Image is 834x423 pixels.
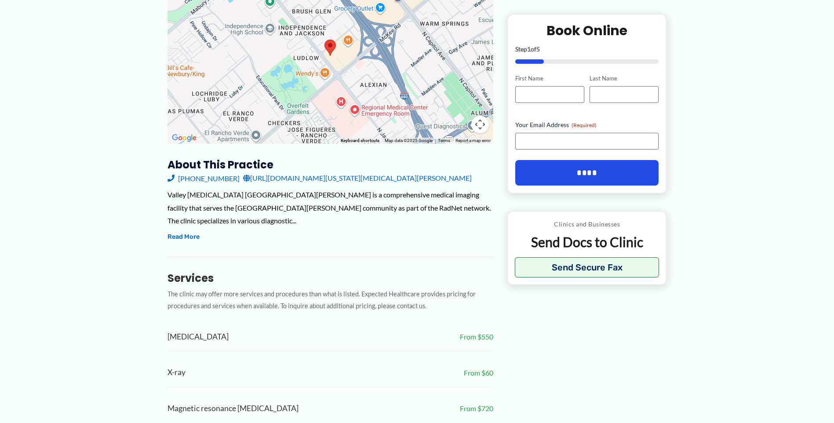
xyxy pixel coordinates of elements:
[590,74,659,83] label: Last Name
[168,288,493,312] p: The clinic may offer more services and procedures than what is listed. Expected Healthcare provid...
[471,116,489,133] button: Map camera controls
[168,158,493,171] h3: About this practice
[455,138,491,143] a: Report a map error
[515,46,659,52] p: Step of
[515,22,659,39] h2: Book Online
[515,257,659,277] button: Send Secure Fax
[168,330,229,344] span: [MEDICAL_DATA]
[527,45,531,53] span: 1
[170,132,199,144] a: Open this area in Google Maps (opens a new window)
[515,74,584,83] label: First Name
[438,138,450,143] a: Terms (opens in new tab)
[572,122,597,128] span: (Required)
[168,232,200,242] button: Read More
[243,171,472,185] a: [URL][DOMAIN_NAME][US_STATE][MEDICAL_DATA][PERSON_NAME]
[464,366,493,379] span: From $60
[460,402,493,415] span: From $720
[168,188,493,227] div: Valley [MEDICAL_DATA] [GEOGRAPHIC_DATA][PERSON_NAME] is a comprehensive medical imaging facility ...
[168,401,299,416] span: Magnetic resonance [MEDICAL_DATA]
[515,233,659,251] p: Send Docs to Clinic
[536,45,540,53] span: 5
[341,138,379,144] button: Keyboard shortcuts
[385,138,433,143] span: Map data ©2025 Google
[515,120,659,129] label: Your Email Address
[168,365,186,380] span: X-ray
[168,271,493,285] h3: Services
[460,330,493,343] span: From $550
[515,219,659,230] p: Clinics and Businesses
[170,132,199,144] img: Google
[168,171,240,185] a: [PHONE_NUMBER]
